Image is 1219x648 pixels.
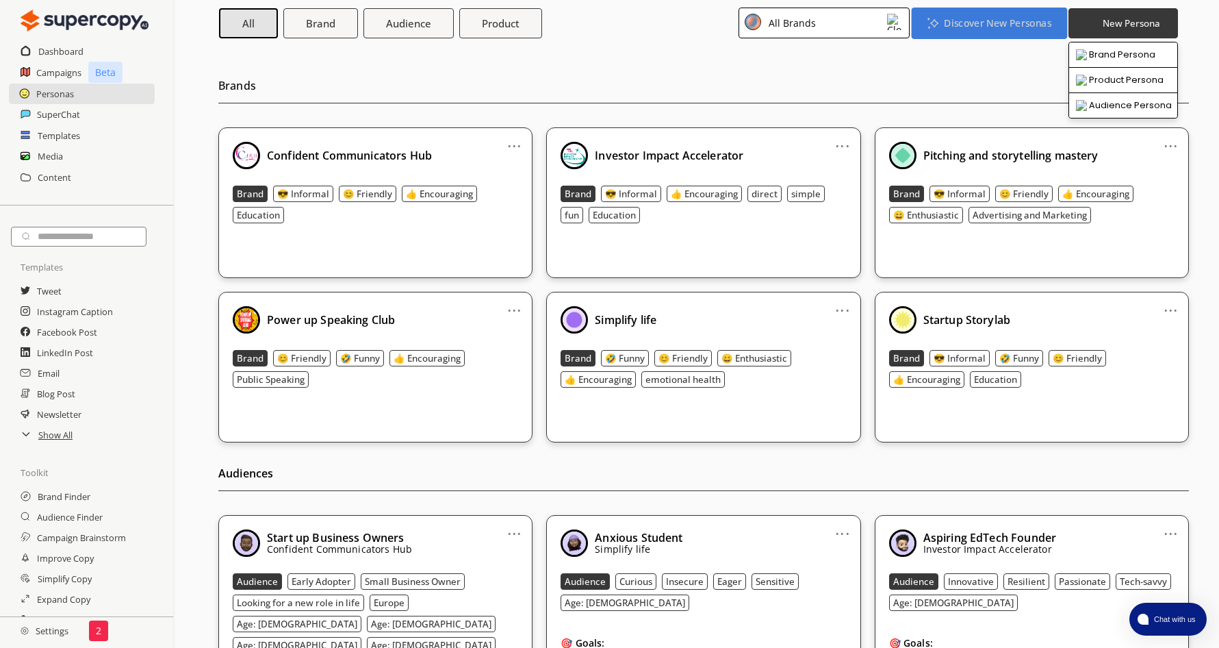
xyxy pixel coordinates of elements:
[237,597,360,609] b: Looking for a new role in life
[561,306,588,334] img: Close
[944,573,998,590] button: Innovative
[565,352,591,364] b: Brand
[386,16,431,30] b: Audience
[974,373,1017,386] b: Education
[37,527,126,548] a: Campaign Brainstorm
[671,188,738,200] b: 👍 Encouraging
[1076,100,1087,111] img: Close
[1049,350,1106,366] button: 😊 Friendly
[889,573,938,590] button: Audience
[306,16,335,30] b: Brand
[233,371,309,388] button: Public Speaking
[752,188,778,200] b: direct
[38,167,71,188] h2: Content
[267,312,395,327] b: Power up Speaking Club
[233,616,361,632] button: Age: [DEMOGRAPHIC_DATA]
[1069,93,1177,118] li: Audience Persona
[370,595,409,611] button: Europe
[645,373,721,386] b: emotional health
[893,575,934,588] b: Audience
[893,209,959,221] b: 😄 Enthusiastic
[717,350,791,366] button: 😄 Enthusiastic
[343,188,392,200] b: 😊 Friendly
[37,507,103,527] h2: Audience Finder
[233,350,268,366] button: Brand
[402,186,477,202] button: 👍 Encouraging
[287,573,355,590] button: Early Adopter
[561,371,636,388] button: 👍 Encouraging
[37,281,62,301] a: Tweet
[999,188,1049,200] b: 😊 Friendly
[1008,575,1045,588] b: Resilient
[237,352,264,364] b: Brand
[561,350,595,366] button: Brand
[893,373,960,386] b: 👍 Encouraging
[1069,42,1177,68] li: Brand Persona
[934,352,986,364] b: 😎 Informal
[38,569,92,589] h2: Simplify Copy
[929,350,990,366] button: 😎 Informal
[923,544,1056,555] p: Investor Impact Accelerator
[889,371,964,388] button: 👍 Encouraging
[889,350,924,366] button: Brand
[1059,575,1106,588] b: Passionate
[292,575,351,588] b: Early Adopter
[561,595,689,611] button: Age: [DEMOGRAPHIC_DATA]
[233,573,282,590] button: Audience
[36,62,81,83] a: Campaigns
[944,16,1051,29] b: Discover New Personas
[233,207,284,223] button: Education
[1062,188,1129,200] b: 👍 Encouraging
[339,186,396,202] button: 😊 Friendly
[791,188,821,200] b: simple
[756,575,795,588] b: Sensitive
[38,363,60,384] a: Email
[1069,68,1177,93] li: Product Persona
[745,14,761,30] img: Close
[219,8,278,38] button: All
[893,188,920,200] b: Brand
[589,207,640,223] button: Education
[561,573,610,590] button: Audience
[565,209,579,221] b: fun
[934,188,986,200] b: 😎 Informal
[1164,523,1178,534] a: ...
[1129,603,1207,636] button: atlas-launcher
[38,486,90,507] h2: Brand Finder
[37,548,94,569] a: Improve Copy
[237,373,305,386] b: Public Speaking
[37,342,93,363] a: LinkedIn Post
[1164,135,1178,146] a: ...
[273,350,331,366] button: 😊 Friendly
[21,7,149,34] img: Close
[267,544,412,555] p: Confident Communicators Hub
[835,135,849,146] a: ...
[561,186,595,202] button: Brand
[336,350,384,366] button: 🤣 Funny
[507,523,522,534] a: ...
[889,529,916,557] img: Close
[38,41,84,62] a: Dashboard
[923,530,1056,545] b: Aspiring EdTech Founder
[340,352,380,364] b: 🤣 Funny
[482,16,519,30] b: Product
[1076,75,1087,86] img: Close
[233,186,268,202] button: Brand
[37,610,111,630] a: Audience Changer
[1058,186,1133,202] button: 👍 Encouraging
[36,84,74,104] a: Personas
[889,186,924,202] button: Brand
[721,352,787,364] b: 😄 Enthusiastic
[96,625,101,636] p: 2
[605,188,657,200] b: 😎 Informal
[787,186,825,202] button: simple
[237,575,278,588] b: Audience
[277,188,329,200] b: 😎 Informal
[717,575,742,588] b: Eager
[37,404,81,425] a: Newsletter
[233,529,260,557] img: Close
[595,312,656,327] b: Simplify life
